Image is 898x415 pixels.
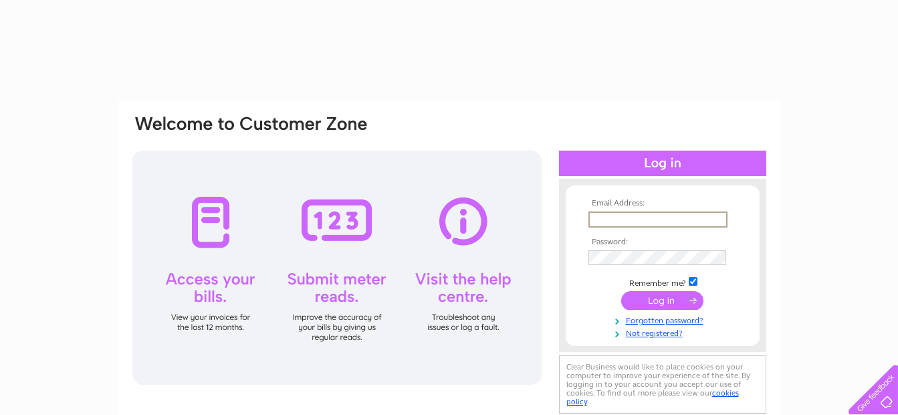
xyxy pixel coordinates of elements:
th: Email Address: [585,199,740,208]
th: Password: [585,238,740,247]
td: Remember me? [585,275,740,288]
a: Not registered? [588,326,740,339]
a: cookies policy [566,388,739,406]
div: Clear Business would like to place cookies on your computer to improve your experience of the sit... [559,355,766,414]
a: Forgotten password? [588,313,740,326]
input: Submit [621,291,703,310]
